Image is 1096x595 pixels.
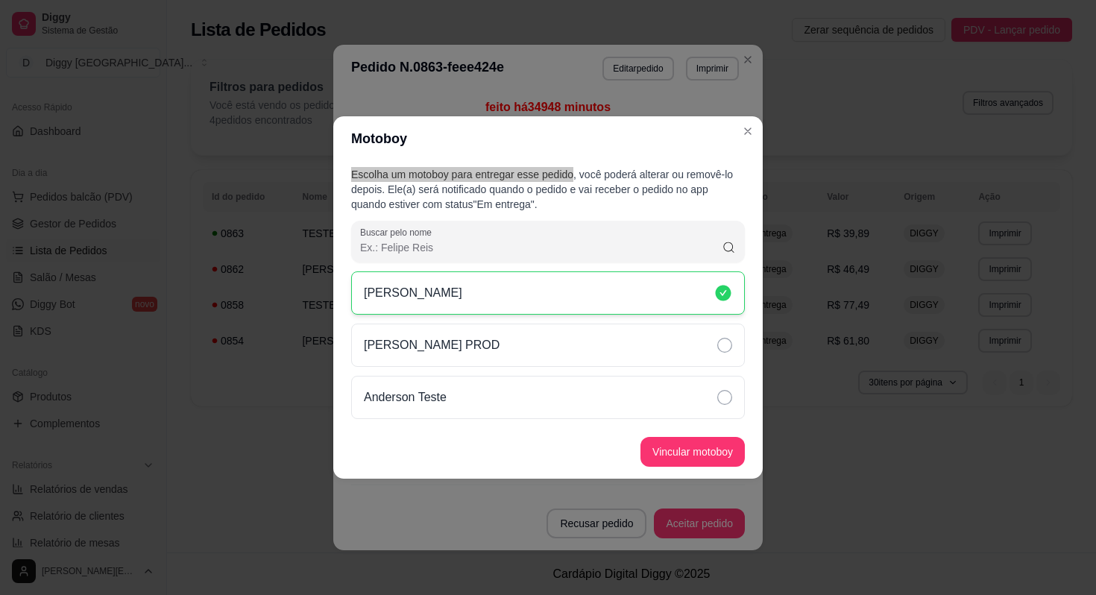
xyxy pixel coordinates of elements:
[364,284,462,302] p: [PERSON_NAME]
[364,388,447,406] p: Anderson Teste
[364,336,500,354] p: [PERSON_NAME] PROD
[360,240,722,255] input: Buscar pelo nome
[333,116,763,161] header: Motoboy
[360,226,437,239] label: Buscar pelo nome
[736,119,760,143] button: Close
[351,167,745,212] p: Escolha um motoboy para entregar esse pedido, você poderá alterar ou removê-lo depois. Ele(a) ser...
[640,437,745,467] button: Vincular motoboy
